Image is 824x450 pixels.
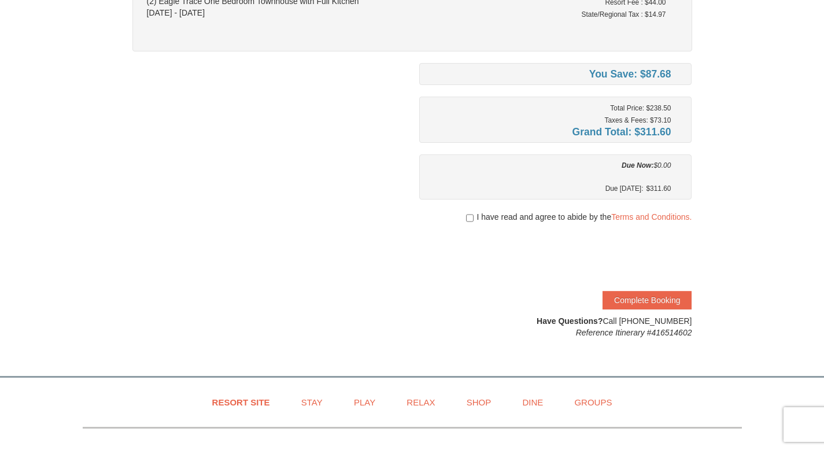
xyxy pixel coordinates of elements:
[611,212,692,222] a: Terms and Conditions.
[428,160,671,171] div: $0.00
[646,183,671,194] span: $311.60
[604,116,671,124] small: Taxes & Fees: $73.10
[428,68,671,80] h4: You Save: $87.68
[605,183,646,194] span: Due [DATE]:
[582,10,666,19] small: State/Regional Tax : $14.97
[622,161,653,169] strong: Due Now:
[476,211,692,223] span: I have read and agree to abide by the
[537,316,603,326] strong: Have Questions?
[516,234,692,279] iframe: reCAPTCHA
[508,389,557,415] a: Dine
[392,389,449,415] a: Relax
[428,126,671,138] h4: Grand Total: $311.60
[610,104,671,112] small: Total Price: $238.50
[419,315,692,338] div: Call [PHONE_NUMBER]
[560,389,626,415] a: Groups
[452,389,506,415] a: Shop
[198,389,284,415] a: Resort Site
[287,389,337,415] a: Stay
[576,328,692,337] em: Reference Itinerary #416514602
[603,291,692,309] button: Complete Booking
[339,389,390,415] a: Play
